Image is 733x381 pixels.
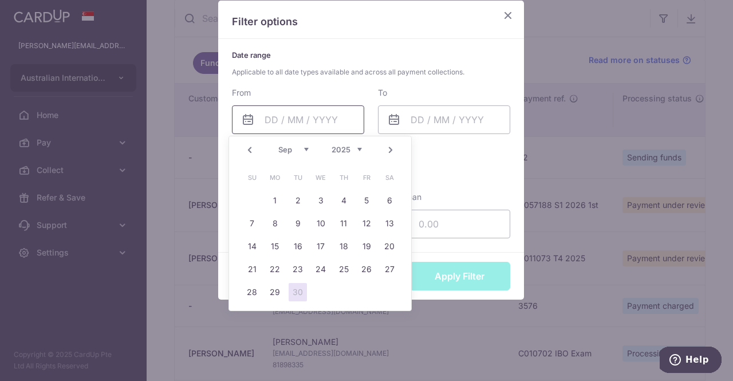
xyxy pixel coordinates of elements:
[266,191,284,210] a: 1
[232,14,510,29] p: Filter options
[266,260,284,278] a: 22
[312,237,330,256] a: 17
[266,237,284,256] a: 15
[380,260,399,278] a: 27
[26,8,49,18] span: Help
[660,347,722,375] iframe: Opens a widget where you can find more information
[312,214,330,233] a: 10
[243,237,261,256] a: 14
[232,105,364,134] input: DD / MM / YYYY
[243,283,261,301] a: 28
[378,87,387,99] label: To
[289,237,307,256] a: 16
[334,214,353,233] a: 11
[378,210,510,238] input: 0.00
[334,168,353,187] span: Thursday
[312,260,330,278] a: 24
[334,260,353,278] a: 25
[232,87,251,99] label: From
[289,283,307,301] a: 30
[380,214,399,233] a: 13
[334,191,353,210] a: 4
[243,143,257,157] a: Prev
[334,237,353,256] a: 18
[289,191,307,210] a: 2
[266,168,284,187] span: Monday
[380,237,399,256] a: 20
[266,214,284,233] a: 8
[380,168,399,187] span: Saturday
[289,260,307,278] a: 23
[357,237,376,256] a: 19
[501,9,515,22] button: Close
[357,260,376,278] a: 26
[243,214,261,233] a: 7
[378,105,510,134] input: DD / MM / YYYY
[380,191,399,210] a: 6
[357,191,376,210] a: 5
[312,168,330,187] span: Wednesday
[289,214,307,233] a: 9
[232,48,510,78] p: Date range
[266,283,284,301] a: 29
[357,168,376,187] span: Friday
[243,260,261,278] a: 21
[243,168,261,187] span: Sunday
[232,66,510,78] span: Applicable to all date types available and across all payment collections.
[357,214,376,233] a: 12
[312,191,330,210] a: 3
[289,168,307,187] span: Tuesday
[384,143,397,157] a: Next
